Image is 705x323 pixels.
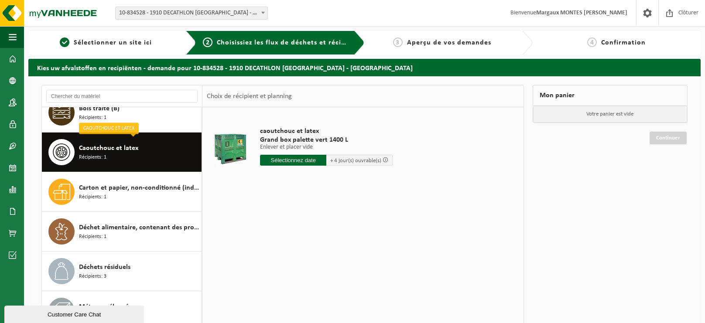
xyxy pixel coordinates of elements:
input: Sélectionnez date [260,155,326,166]
span: 10-834528 - 1910 DECATHLON BRUSSELS CITY - BRUXELLES [115,7,268,20]
span: 3 [393,37,403,47]
button: Carton et papier, non-conditionné (industriel) Récipients: 1 [42,172,202,212]
span: 1 [60,37,69,47]
span: Confirmation [601,39,646,46]
span: Récipients: 1 [79,153,106,162]
iframe: chat widget [4,304,146,323]
span: + 4 jour(s) ouvrable(s) [330,158,381,163]
span: Choisissiez les flux de déchets et récipients [217,39,362,46]
span: Récipients: 1 [79,114,106,122]
span: 4 [587,37,597,47]
span: 2 [203,37,212,47]
span: Aperçu de vos demandes [407,39,491,46]
span: Caoutchouc et latex [79,143,138,153]
span: 10-834528 - 1910 DECATHLON BRUSSELS CITY - BRUXELLES [116,7,267,19]
span: Récipients: 3 [79,272,106,281]
div: Choix de récipient et planning [202,85,296,107]
input: Chercher du matériel [46,90,198,103]
button: Déchet alimentaire, contenant des produits d'origine animale, non emballé, catégorie 3 Récipients: 1 [42,212,202,252]
span: caoutchouc et latex [260,127,393,136]
button: Bois traité (B) Récipients: 1 [42,93,202,133]
button: Caoutchouc et latex Récipients: 1 [42,133,202,172]
div: Mon panier [533,85,688,106]
span: Carton et papier, non-conditionné (industriel) [79,183,199,193]
a: 1Sélectionner un site ici [33,37,179,48]
span: Déchet alimentaire, contenant des produits d'origine animale, non emballé, catégorie 3 [79,222,199,233]
span: Déchets résiduels [79,262,130,272]
p: Enlever et placer vide [260,144,393,150]
button: Déchets résiduels Récipients: 3 [42,252,202,291]
h2: Kies uw afvalstoffen en recipiënten - demande pour 10-834528 - 1910 DECATHLON [GEOGRAPHIC_DATA] -... [28,59,701,76]
span: Métaux mélangés [79,302,131,312]
strong: Margaux MONTES [PERSON_NAME] [536,10,627,16]
span: Bois traité (B) [79,103,120,114]
a: Continuer [650,132,687,144]
span: Récipients: 1 [79,233,106,241]
span: Grand box palette vert 1400 L [260,136,393,144]
p: Votre panier est vide [533,106,687,122]
span: Récipients: 1 [79,193,106,201]
span: Sélectionner un site ici [74,39,152,46]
